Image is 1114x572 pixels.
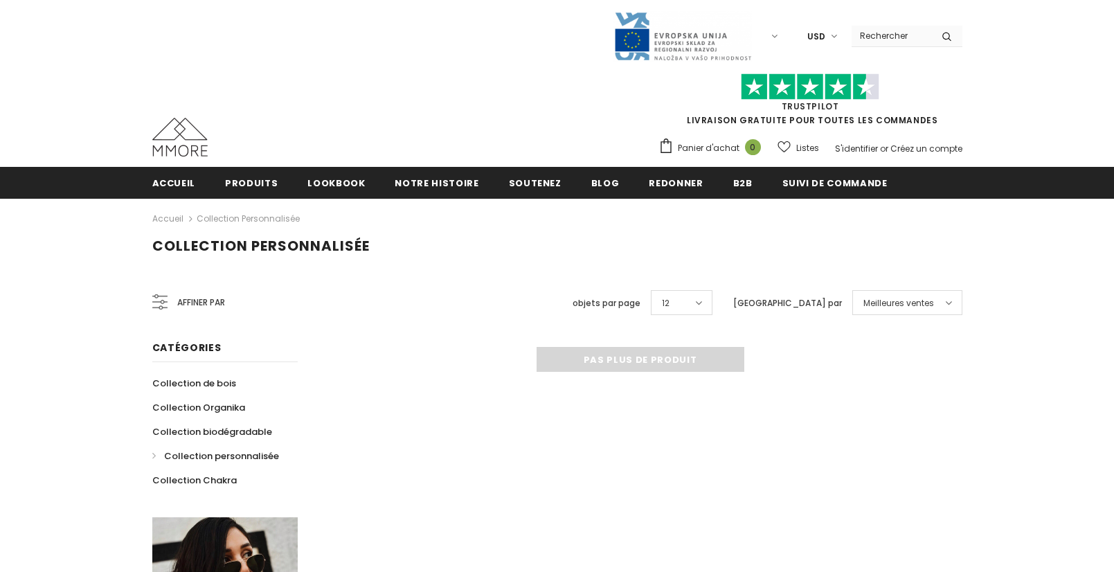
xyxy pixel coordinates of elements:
[745,139,761,155] span: 0
[658,138,768,159] a: Panier d'achat 0
[395,167,478,198] a: Notre histoire
[852,26,931,46] input: Search Site
[197,213,300,224] a: Collection personnalisée
[649,177,703,190] span: Redonner
[649,167,703,198] a: Redonner
[733,296,842,310] label: [GEOGRAPHIC_DATA] par
[782,100,839,112] a: TrustPilot
[880,143,888,154] span: or
[796,141,819,155] span: Listes
[152,468,237,492] a: Collection Chakra
[307,177,365,190] span: Lookbook
[782,177,888,190] span: Suivi de commande
[395,177,478,190] span: Notre histoire
[863,296,934,310] span: Meilleures ventes
[164,449,279,463] span: Collection personnalisée
[152,401,245,414] span: Collection Organika
[658,80,962,126] span: LIVRAISON GRATUITE POUR TOUTES LES COMMANDES
[662,296,670,310] span: 12
[152,395,245,420] a: Collection Organika
[307,167,365,198] a: Lookbook
[733,177,753,190] span: B2B
[152,341,222,355] span: Catégories
[152,474,237,487] span: Collection Chakra
[177,295,225,310] span: Affiner par
[152,420,272,444] a: Collection biodégradable
[152,444,279,468] a: Collection personnalisée
[890,143,962,154] a: Créez un compte
[782,167,888,198] a: Suivi de commande
[225,167,278,198] a: Produits
[613,11,752,62] img: Javni Razpis
[573,296,640,310] label: objets par page
[152,177,196,190] span: Accueil
[152,118,208,157] img: Cas MMORE
[678,141,739,155] span: Panier d'achat
[741,73,879,100] img: Faites confiance aux étoiles pilotes
[591,167,620,198] a: Blog
[225,177,278,190] span: Produits
[152,167,196,198] a: Accueil
[152,211,183,227] a: Accueil
[778,136,819,160] a: Listes
[807,30,825,44] span: USD
[152,371,236,395] a: Collection de bois
[509,167,562,198] a: soutenez
[835,143,878,154] a: S'identifier
[733,167,753,198] a: B2B
[152,425,272,438] span: Collection biodégradable
[152,236,370,256] span: Collection personnalisée
[152,377,236,390] span: Collection de bois
[613,30,752,42] a: Javni Razpis
[509,177,562,190] span: soutenez
[591,177,620,190] span: Blog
